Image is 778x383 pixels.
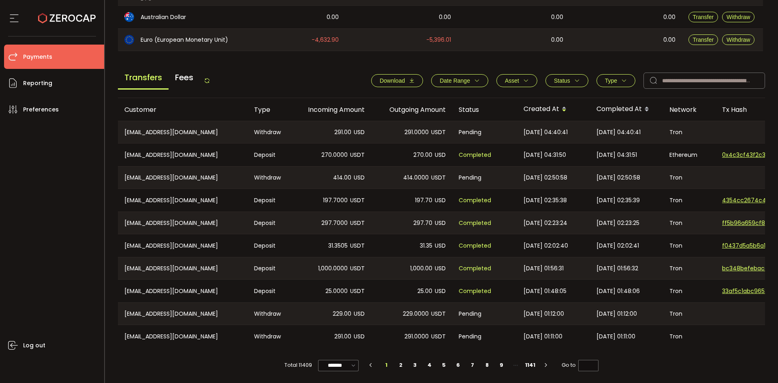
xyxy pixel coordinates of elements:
[663,13,675,22] span: 0.00
[248,121,290,143] div: Withdraw
[693,14,714,20] span: Transfer
[727,14,750,20] span: Withdraw
[663,105,716,114] div: Network
[323,196,348,205] span: 197.7000
[663,303,716,325] div: Tron
[480,359,494,371] li: 8
[321,150,348,160] span: 270.0000
[248,303,290,325] div: Withdraw
[334,332,351,341] span: 291.00
[410,264,432,273] span: 1,000.00
[663,35,675,45] span: 0.00
[562,359,598,371] span: Go to
[663,234,716,257] div: Tron
[524,173,567,182] span: [DATE] 02:50:58
[439,13,451,22] span: 0.00
[404,128,429,137] span: 291.0000
[596,196,640,205] span: [DATE] 02:35:39
[118,212,248,234] div: [EMAIL_ADDRESS][DOMAIN_NAME]
[393,359,408,371] li: 2
[379,359,394,371] li: 1
[124,35,134,45] img: eur_portfolio.svg
[596,241,639,250] span: [DATE] 02:02:41
[23,104,59,116] span: Preferences
[459,218,491,228] span: Completed
[551,13,563,22] span: 0.00
[517,103,590,116] div: Created At
[494,359,509,371] li: 9
[23,51,52,63] span: Payments
[545,74,588,87] button: Status
[354,173,365,182] span: USD
[596,173,640,182] span: [DATE] 02:50:58
[459,264,491,273] span: Completed
[413,218,432,228] span: 297.70
[727,36,750,43] span: Withdraw
[431,128,446,137] span: USDT
[371,105,452,114] div: Outgoing Amount
[380,77,405,84] span: Download
[23,77,52,89] span: Reporting
[248,143,290,166] div: Deposit
[354,309,365,319] span: USD
[404,332,429,341] span: 291.0000
[663,121,716,143] div: Tron
[118,167,248,188] div: [EMAIL_ADDRESS][DOMAIN_NAME]
[350,241,365,250] span: USDT
[605,77,617,84] span: Type
[333,173,351,182] span: 414.00
[431,309,446,319] span: USDT
[524,309,564,319] span: [DATE] 01:12:00
[524,128,568,137] span: [DATE] 04:40:41
[248,325,290,348] div: Withdraw
[408,359,423,371] li: 3
[333,309,351,319] span: 229.00
[459,309,481,319] span: Pending
[451,359,466,371] li: 6
[312,35,339,45] span: -4,632.90
[554,77,570,84] span: Status
[590,103,663,116] div: Completed At
[118,189,248,212] div: [EMAIL_ADDRESS][DOMAIN_NAME]
[248,257,290,279] div: Deposit
[496,74,537,87] button: Asset
[426,35,451,45] span: -5,396.01
[524,241,568,250] span: [DATE] 02:02:40
[118,325,248,348] div: [EMAIL_ADDRESS][DOMAIN_NAME]
[327,13,339,22] span: 0.00
[440,77,470,84] span: Date Range
[354,332,365,341] span: USD
[371,74,423,87] button: Download
[459,287,491,296] span: Completed
[350,218,365,228] span: USDT
[284,359,312,371] span: Total 11409
[118,121,248,143] div: [EMAIL_ADDRESS][DOMAIN_NAME]
[431,332,446,341] span: USDT
[459,241,491,250] span: Completed
[663,167,716,188] div: Tron
[417,287,432,296] span: 25.00
[431,173,446,182] span: USDT
[334,128,351,137] span: 291.00
[693,36,714,43] span: Transfer
[459,150,491,160] span: Completed
[596,74,635,87] button: Type
[437,359,451,371] li: 5
[350,264,365,273] span: USDT
[459,196,491,205] span: Completed
[524,332,562,341] span: [DATE] 01:11:00
[466,359,480,371] li: 7
[524,287,566,296] span: [DATE] 01:48:05
[459,128,481,137] span: Pending
[248,189,290,212] div: Deposit
[248,212,290,234] div: Deposit
[459,332,481,341] span: Pending
[505,77,519,84] span: Asset
[663,257,716,279] div: Tron
[169,66,200,88] span: Fees
[124,12,134,22] img: aud_portfolio.svg
[523,359,538,371] li: 1141
[596,332,635,341] span: [DATE] 01:11:00
[737,344,778,383] div: Chat Widget
[596,309,637,319] span: [DATE] 01:12:00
